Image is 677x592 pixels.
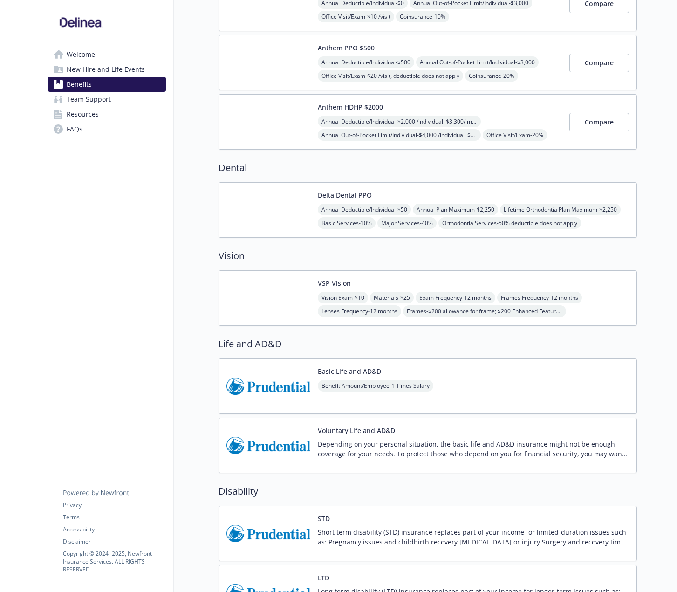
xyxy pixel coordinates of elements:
[318,116,481,127] span: Annual Deductible/Individual - $2,000 /individual, $3,300/ member
[63,525,165,534] a: Accessibility
[63,513,165,522] a: Terms
[377,217,437,229] span: Major Services - 40%
[63,550,165,573] p: Copyright © 2024 - 2025 , Newfront Insurance Services, ALL RIGHTS RESERVED
[403,305,566,317] span: Frames - $200 allowance for frame; $200 Enhanced Featured Frame Brands allowance; $200 Visionwork...
[318,43,375,53] button: Anthem PPO $500
[63,537,165,546] a: Disclaimer
[226,43,310,83] img: Anthem Blue Cross carrier logo
[219,249,637,263] h2: Vision
[465,70,518,82] span: Coinsurance - 20%
[500,204,621,215] span: Lifetime Orthodontia Plan Maximum - $2,250
[318,439,629,459] p: Depending on your personal situation, the basic life and AD&D insurance might not be enough cover...
[318,366,381,376] button: Basic Life and AD&D
[219,337,637,351] h2: Life and AD&D
[569,54,629,72] button: Compare
[569,113,629,131] button: Compare
[226,514,310,553] img: Prudential Insurance Co of America carrier logo
[413,204,498,215] span: Annual Plan Maximum - $2,250
[585,58,614,67] span: Compare
[370,292,414,303] span: Materials - $25
[67,107,99,122] span: Resources
[585,117,614,126] span: Compare
[67,77,92,92] span: Benefits
[226,190,310,230] img: Delta Dental Insurance Company carrier logo
[318,70,463,82] span: Office Visit/Exam - $20 /visit, deductible does not apply
[497,292,582,303] span: Frames Frequency - 12 months
[483,129,547,141] span: Office Visit/Exam - 20%
[63,501,165,509] a: Privacy
[318,190,372,200] button: Delta Dental PPO
[48,92,166,107] a: Team Support
[226,366,310,406] img: Prudential Insurance Co of America carrier logo
[226,426,310,465] img: Prudential Insurance Co of America carrier logo
[318,11,394,22] span: Office Visit/Exam - $10 /visit
[318,305,401,317] span: Lenses Frequency - 12 months
[67,47,95,62] span: Welcome
[318,426,395,435] button: Voluntary Life and AD&D
[219,484,637,498] h2: Disability
[48,77,166,92] a: Benefits
[318,56,414,68] span: Annual Deductible/Individual - $500
[318,573,329,583] button: LTD
[226,102,310,142] img: Anthem Blue Cross carrier logo
[318,380,433,392] span: Benefit Amount/Employee - 1 Times Salary
[438,217,581,229] span: Orthodontia Services - 50% deductible does not apply
[48,47,166,62] a: Welcome
[318,217,376,229] span: Basic Services - 10%
[48,107,166,122] a: Resources
[219,161,637,175] h2: Dental
[48,122,166,137] a: FAQs
[416,292,495,303] span: Exam Frequency - 12 months
[318,278,351,288] button: VSP Vision
[48,62,166,77] a: New Hire and Life Events
[67,92,111,107] span: Team Support
[318,292,368,303] span: Vision Exam - $10
[318,514,330,523] button: STD
[318,102,383,112] button: Anthem HDHP $2000
[67,62,145,77] span: New Hire and Life Events
[318,129,481,141] span: Annual Out-of-Pocket Limit/Individual - $4,000 /individual, $4,000/ member
[318,204,411,215] span: Annual Deductible/Individual - $50
[67,122,82,137] span: FAQs
[396,11,449,22] span: Coinsurance - 10%
[226,278,310,318] img: Vision Service Plan carrier logo
[416,56,539,68] span: Annual Out-of-Pocket Limit/Individual - $3,000
[318,527,629,547] p: Short term disability (STD) insurance replaces part of your income for limited-duration issues su...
